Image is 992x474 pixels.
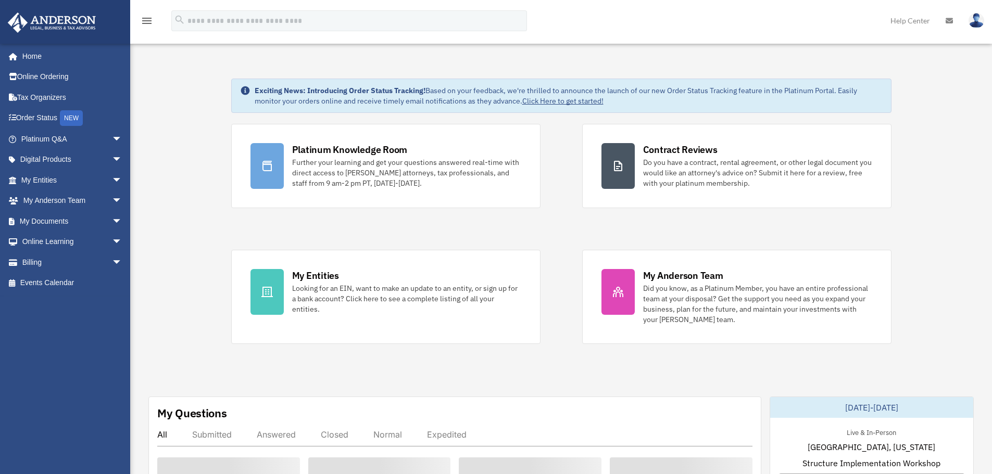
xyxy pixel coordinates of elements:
a: Contract Reviews Do you have a contract, rental agreement, or other legal document you would like... [582,124,891,208]
span: arrow_drop_down [112,190,133,212]
div: My Questions [157,405,227,421]
a: Click Here to get started! [522,96,604,106]
a: My Entities Looking for an EIN, want to make an update to an entity, or sign up for a bank accoun... [231,250,541,344]
img: User Pic [969,13,984,28]
a: Events Calendar [7,273,138,293]
div: Submitted [192,429,232,440]
a: Home [7,46,133,67]
a: Platinum Knowledge Room Further your learning and get your questions answered real-time with dire... [231,124,541,208]
div: Platinum Knowledge Room [292,143,408,156]
a: My Entitiesarrow_drop_down [7,170,138,190]
div: Contract Reviews [643,143,718,156]
span: Structure Implementation Workshop [802,457,940,469]
a: Tax Organizers [7,87,138,108]
i: search [174,14,185,25]
a: Online Ordering [7,67,138,87]
a: My Anderson Team Did you know, as a Platinum Member, you have an entire professional team at your... [582,250,891,344]
a: Billingarrow_drop_down [7,252,138,273]
a: My Documentsarrow_drop_down [7,211,138,232]
div: Normal [373,429,402,440]
span: [GEOGRAPHIC_DATA], [US_STATE] [808,441,935,453]
div: Answered [257,429,296,440]
img: Anderson Advisors Platinum Portal [5,12,99,33]
div: My Entities [292,269,339,282]
div: NEW [60,110,83,126]
a: Order StatusNEW [7,108,138,129]
div: Looking for an EIN, want to make an update to an entity, or sign up for a bank account? Click her... [292,283,521,314]
div: [DATE]-[DATE] [770,397,973,418]
a: My Anderson Teamarrow_drop_down [7,190,138,211]
i: menu [141,15,153,27]
a: menu [141,18,153,27]
div: Based on your feedback, we're thrilled to announce the launch of our new Order Status Tracking fe... [255,85,883,106]
div: Expedited [427,429,467,440]
a: Online Learningarrow_drop_down [7,232,138,252]
span: arrow_drop_down [112,149,133,171]
strong: Exciting News: Introducing Order Status Tracking! [255,86,425,95]
div: All [157,429,167,440]
span: arrow_drop_down [112,252,133,273]
div: Closed [321,429,348,440]
div: My Anderson Team [643,269,723,282]
span: arrow_drop_down [112,170,133,191]
a: Digital Productsarrow_drop_down [7,149,138,170]
div: Further your learning and get your questions answered real-time with direct access to [PERSON_NAM... [292,157,521,188]
span: arrow_drop_down [112,129,133,150]
span: arrow_drop_down [112,232,133,253]
div: Do you have a contract, rental agreement, or other legal document you would like an attorney's ad... [643,157,872,188]
div: Did you know, as a Platinum Member, you have an entire professional team at your disposal? Get th... [643,283,872,325]
div: Live & In-Person [838,426,905,437]
span: arrow_drop_down [112,211,133,232]
a: Platinum Q&Aarrow_drop_down [7,129,138,149]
